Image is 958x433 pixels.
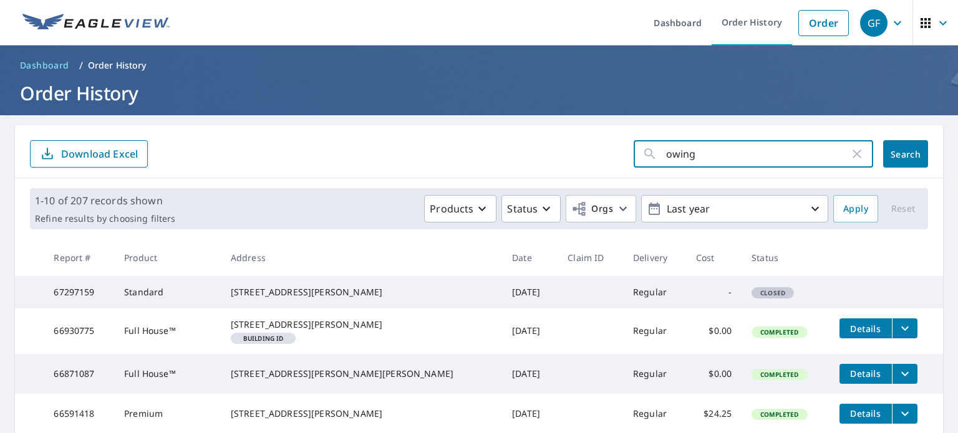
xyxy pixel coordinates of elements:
span: Details [847,368,884,379]
p: Order History [88,59,147,72]
button: Download Excel [30,140,148,168]
span: Dashboard [20,59,69,72]
div: [STREET_ADDRESS][PERSON_NAME][PERSON_NAME] [231,368,492,380]
td: Regular [623,276,686,308]
div: [STREET_ADDRESS][PERSON_NAME] [231,318,492,331]
th: Status [742,239,830,276]
td: [DATE] [502,354,558,394]
td: 66930775 [44,308,114,353]
div: [STREET_ADDRESS][PERSON_NAME] [231,407,492,420]
h1: Order History [15,80,943,106]
button: Products [424,195,496,222]
th: Report # [44,239,114,276]
a: Dashboard [15,55,74,75]
span: Orgs [571,201,613,217]
td: Standard [114,276,221,308]
td: [DATE] [502,276,558,308]
span: Completed [753,328,806,336]
img: EV Logo [22,14,170,32]
td: $0.00 [686,354,742,394]
th: Date [502,239,558,276]
th: Delivery [623,239,686,276]
span: Apply [843,201,868,217]
button: detailsBtn-66930775 [839,318,892,338]
nav: breadcrumb [15,55,943,75]
button: detailsBtn-66591418 [839,404,892,424]
span: Details [847,407,884,419]
p: Download Excel [61,147,138,161]
input: Address, Report #, Claim ID, etc. [666,136,849,171]
div: [STREET_ADDRESS][PERSON_NAME] [231,286,492,298]
td: Regular [623,308,686,353]
th: Address [221,239,502,276]
span: Completed [753,370,806,379]
button: Apply [833,195,878,222]
td: Full House™ [114,308,221,353]
button: Last year [641,195,828,222]
p: Last year [662,198,808,220]
td: Regular [623,354,686,394]
button: filesDropdownBtn-66930775 [892,318,917,338]
button: Orgs [566,195,636,222]
button: Status [501,195,561,222]
td: Full House™ [114,354,221,394]
span: Closed [753,288,793,297]
th: Claim ID [558,239,623,276]
span: Details [847,323,884,335]
td: 67297159 [44,276,114,308]
th: Cost [686,239,742,276]
li: / [79,58,83,73]
td: 66871087 [44,354,114,394]
th: Product [114,239,221,276]
p: Refine results by choosing filters [35,213,175,224]
em: Building ID [243,335,284,341]
p: Products [430,201,473,216]
div: GF [860,9,888,37]
button: filesDropdownBtn-66871087 [892,364,917,384]
td: $0.00 [686,308,742,353]
p: 1-10 of 207 records shown [35,193,175,208]
button: detailsBtn-66871087 [839,364,892,384]
td: - [686,276,742,308]
p: Status [507,201,538,216]
button: Search [883,140,928,168]
a: Order [798,10,849,36]
td: [DATE] [502,308,558,353]
button: filesDropdownBtn-66591418 [892,404,917,424]
span: Search [893,148,918,160]
span: Completed [753,410,806,419]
